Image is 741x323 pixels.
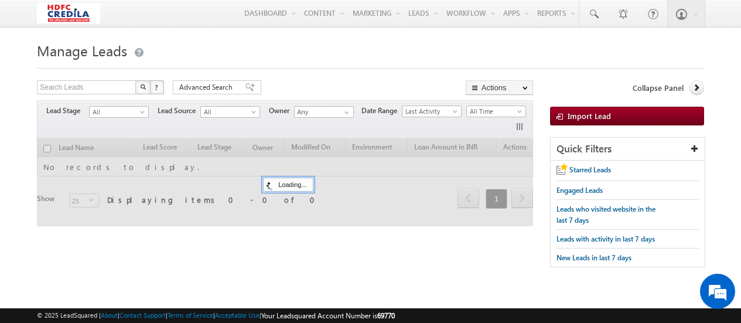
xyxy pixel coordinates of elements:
[261,311,395,320] span: Your Leadsquared Account Number is
[179,82,236,93] span: Advanced Search
[269,106,294,116] span: Owner
[168,311,213,319] a: Terms of Service
[155,82,160,92] span: ?
[200,106,260,118] a: All
[569,165,611,174] span: Starred Leads
[37,41,127,60] span: Manage Leads
[263,178,313,192] div: Loading...
[101,311,118,319] a: About
[402,106,462,117] a: Last Activity
[568,111,611,121] span: Import Lead
[37,3,100,23] img: Custom Logo
[150,80,164,94] button: ?
[556,253,631,262] span: New Leads in last 7 days
[46,106,89,116] span: Lead Stage
[37,310,395,321] span: © 2025 LeadSquared | | | | |
[158,106,200,116] span: Lead Source
[402,106,458,117] span: Last Activity
[119,311,166,319] a: Contact Support
[140,84,146,90] img: Search
[633,83,684,93] span: Collapse Panel
[89,106,149,118] a: All
[90,107,145,117] span: All
[467,106,523,117] span: All Time
[201,107,257,117] span: All
[377,311,395,320] span: 69770
[294,106,354,118] input: Type to Search
[556,186,603,195] span: Engaged Leads
[338,107,353,118] a: Show All Items
[556,234,655,243] span: Leads with activity in last 7 days
[215,311,259,319] a: Acceptable Use
[466,80,533,95] button: Actions
[551,138,705,161] div: Quick Filters
[556,205,655,225] span: Leads who visited website in the last 7 days
[466,106,526,117] a: All Time
[361,106,402,116] span: Date Range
